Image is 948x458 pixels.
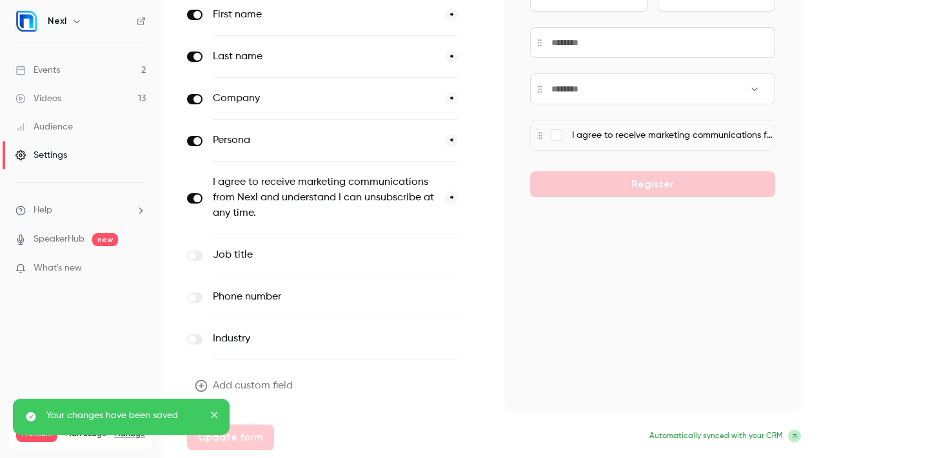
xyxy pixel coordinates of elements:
div: Settings [15,149,67,162]
a: SpeakerHub [34,233,84,246]
li: help-dropdown-opener [15,204,146,217]
span: Help [34,204,52,217]
span: new [92,233,118,246]
label: First name [213,7,435,23]
label: Company [213,91,435,106]
div: Videos [15,92,61,105]
div: Events [15,64,60,77]
label: Phone number [213,289,404,305]
span: Automatically synced with your CRM [649,430,783,442]
label: I agree to receive marketing communications from Nexl and understand I can unsubscribe at any time. [213,175,435,221]
button: Add custom field [187,373,303,399]
img: Nexl [16,11,37,32]
label: Industry [213,331,404,347]
button: close [210,409,219,425]
p: Your changes have been saved [46,409,201,422]
p: I agree to receive marketing communications from Nexl and understand I can unsubscribe at any tim... [572,129,775,142]
label: Persona [213,133,435,148]
label: Last name [213,49,435,64]
div: Audience [15,120,73,133]
label: Job title [213,247,404,263]
h6: Nexl [48,15,66,28]
span: What's new [34,262,82,275]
